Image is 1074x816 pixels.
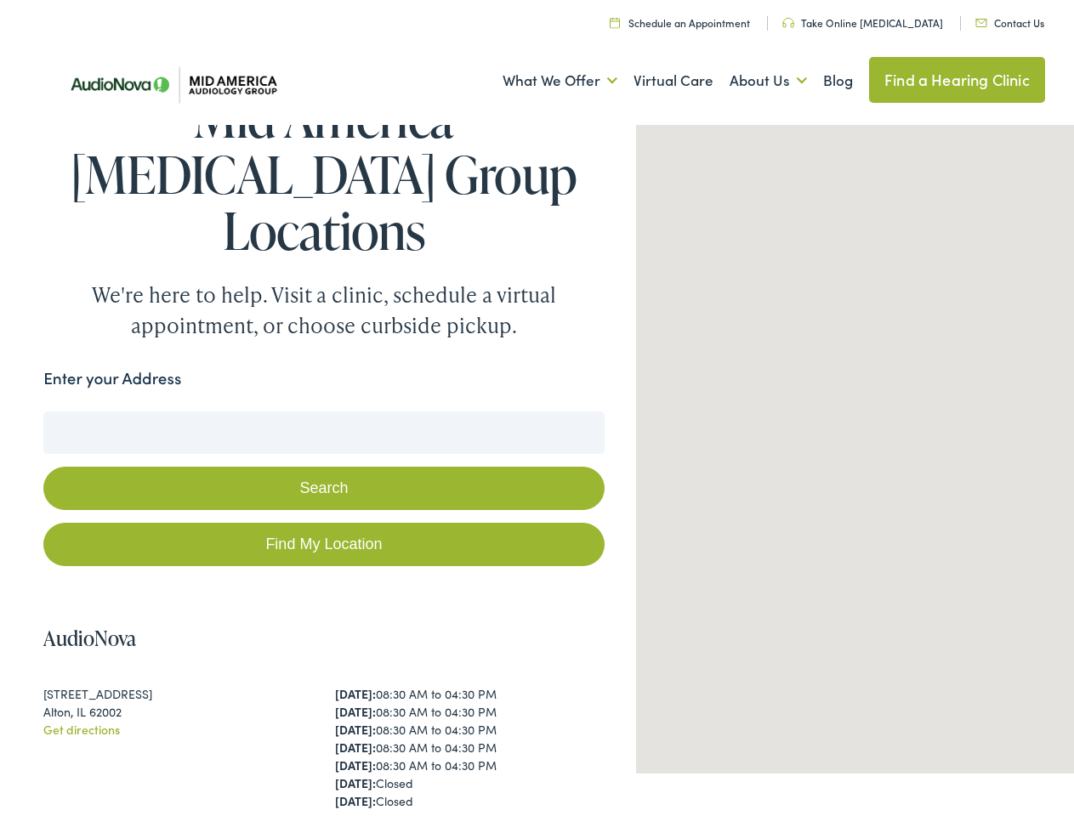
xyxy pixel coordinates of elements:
div: Alton, IL 62002 [43,698,313,716]
a: About Us [730,44,807,107]
strong: [DATE]: [335,751,376,768]
img: utility icon [610,12,620,23]
a: Find a Hearing Clinic [869,52,1045,98]
strong: [DATE]: [335,680,376,697]
img: utility icon [782,13,794,23]
input: Enter your address or zip code [43,406,604,449]
a: Schedule an Appointment [610,10,750,25]
a: Get directions [43,716,120,733]
a: Virtual Care [634,44,713,107]
h1: Mid America [MEDICAL_DATA] Group Locations [43,85,604,253]
img: utility icon [975,14,987,22]
strong: [DATE]: [335,787,376,804]
label: Enter your Address [43,361,181,386]
a: Find My Location [43,518,604,561]
strong: [DATE]: [335,734,376,751]
button: Search [43,462,604,505]
div: 08:30 AM to 04:30 PM 08:30 AM to 04:30 PM 08:30 AM to 04:30 PM 08:30 AM to 04:30 PM 08:30 AM to 0... [335,680,605,805]
a: Contact Us [975,10,1044,25]
strong: [DATE]: [335,698,376,715]
a: AudioNova [43,619,136,647]
div: [STREET_ADDRESS] [43,680,313,698]
strong: [DATE]: [335,716,376,733]
div: We're here to help. Visit a clinic, schedule a virtual appointment, or choose curbside pickup. [52,275,596,336]
a: Take Online [MEDICAL_DATA] [782,10,943,25]
a: Blog [823,44,853,107]
a: What We Offer [503,44,617,107]
strong: [DATE]: [335,769,376,786]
